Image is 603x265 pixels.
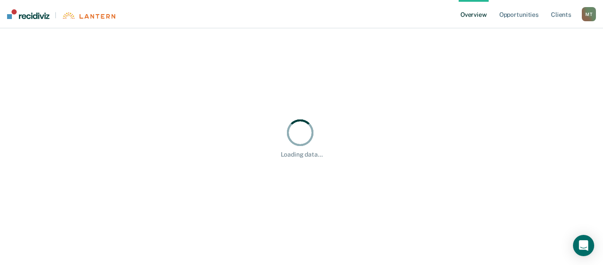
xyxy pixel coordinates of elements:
div: M T [582,7,596,21]
img: Recidiviz [7,9,49,19]
button: MT [582,7,596,21]
a: | [7,9,115,19]
div: Open Intercom Messenger [573,235,594,256]
div: Loading data... [281,151,323,158]
span: | [49,12,62,19]
img: Lantern [62,12,115,19]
